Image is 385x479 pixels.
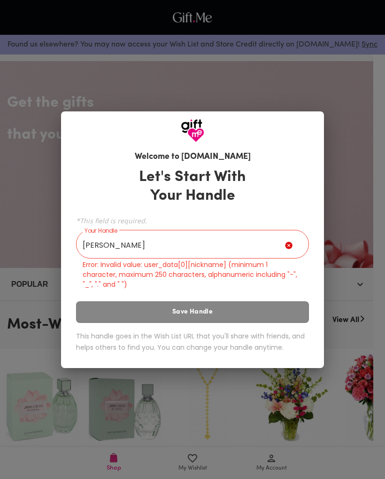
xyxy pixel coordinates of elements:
input: Your Handle [76,232,285,259]
p: Error: Invalid value: user_data[0][nickname] (minimum 1 character, maximum 250 characters, alphan... [83,260,302,290]
span: *This field is required. [76,216,309,225]
h6: This handle goes in the Wish List URL that you'll share with friends, and helps others to find yo... [76,330,309,353]
h6: Welcome to [DOMAIN_NAME] [135,151,251,164]
h3: Let's Start With Your Handle [127,168,258,205]
img: GiftMe Logo [181,119,204,142]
